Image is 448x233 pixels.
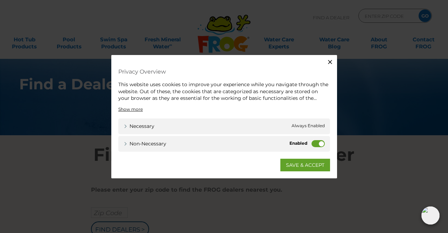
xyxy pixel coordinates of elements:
[118,81,330,102] div: This website uses cookies to improve your experience while you navigate through the website. Out ...
[292,122,325,130] span: Always Enabled
[124,140,166,147] a: Non-necessary
[421,206,440,225] img: openIcon
[118,106,143,112] a: Show more
[118,66,330,78] h4: Privacy Overview
[280,158,330,171] a: SAVE & ACCEPT
[124,122,154,130] a: Necessary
